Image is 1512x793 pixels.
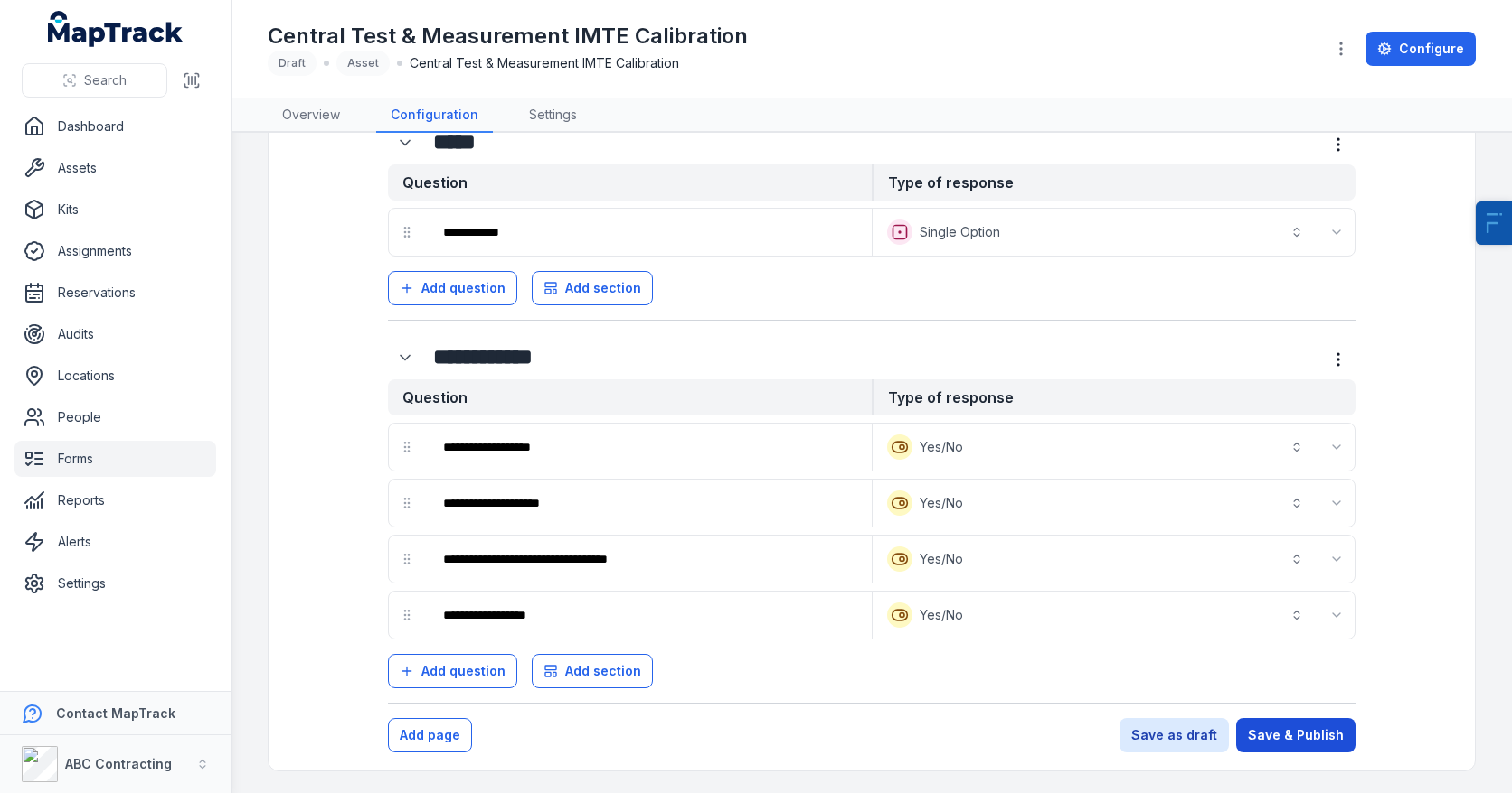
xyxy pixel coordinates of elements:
a: Dashboard [14,108,216,145]
a: Assets [14,150,216,186]
a: People [14,399,216,435]
a: Reports [14,482,216,518]
span: Search [84,71,127,89]
div: Asset [336,51,390,76]
button: Add section [532,271,653,305]
strong: Type of response [872,164,1356,201]
button: more-detail [1321,342,1356,377]
a: Forms [14,441,216,477]
a: Settings [515,98,591,133]
a: Locations [14,358,216,394]
a: Alerts [14,524,216,560]
button: Save as draft [1120,718,1229,752]
div: :r1af:-form-item-label [429,212,868,252]
h1: Central Test & Measurement IMTE Calibration [268,22,748,51]
div: :r1at:-form-item-label [429,427,868,467]
a: Kits [14,191,216,228]
a: MapTrack [48,11,184,47]
strong: ABC Contracting [65,756,172,771]
div: :r1a7:-form-item-label [388,126,426,160]
div: drag [389,485,425,521]
div: :r1al:-form-item-label [388,341,426,375]
button: Save & Publish [1236,718,1356,752]
button: Add question [388,654,517,688]
button: Expand [1322,545,1351,574]
svg: drag [400,552,414,566]
button: Add page [388,718,472,752]
span: Add question [421,662,506,680]
button: more-detail [1321,127,1356,162]
button: Yes/No [876,483,1314,523]
svg: drag [400,440,414,454]
button: Single Option [876,212,1314,252]
a: Overview [268,98,354,133]
button: Expand [1322,601,1351,630]
a: Configure [1366,32,1476,66]
button: Expand [1322,433,1351,462]
div: :r1b3:-form-item-label [429,483,868,523]
div: drag [389,429,425,465]
strong: Type of response [872,379,1356,415]
button: Expand [388,341,422,375]
span: Add section [565,662,641,680]
svg: drag [400,225,414,239]
button: Yes/No [876,539,1314,579]
span: Central Test & Measurement IMTE Calibration [410,54,679,72]
span: Add section [565,279,641,297]
strong: Contact MapTrack [56,705,175,721]
button: Search [22,63,167,98]
svg: drag [400,608,414,622]
div: drag [389,214,425,250]
div: Draft [268,51,317,76]
svg: drag [400,496,414,510]
span: Add question [421,279,506,297]
button: Add section [532,654,653,688]
div: drag [389,597,425,633]
strong: Question [388,379,872,415]
a: Configuration [376,98,493,133]
button: Expand [388,126,422,160]
div: :r1bf:-form-item-label [429,595,868,635]
button: Expand [1322,489,1351,518]
a: Audits [14,316,216,352]
button: Yes/No [876,427,1314,467]
div: :r1b9:-form-item-label [429,539,868,579]
button: Expand [1322,218,1351,247]
button: Yes/No [876,595,1314,635]
button: Add question [388,271,517,305]
div: drag [389,541,425,577]
a: Settings [14,565,216,602]
a: Assignments [14,233,216,269]
strong: Question [388,164,872,201]
a: Reservations [14,275,216,311]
